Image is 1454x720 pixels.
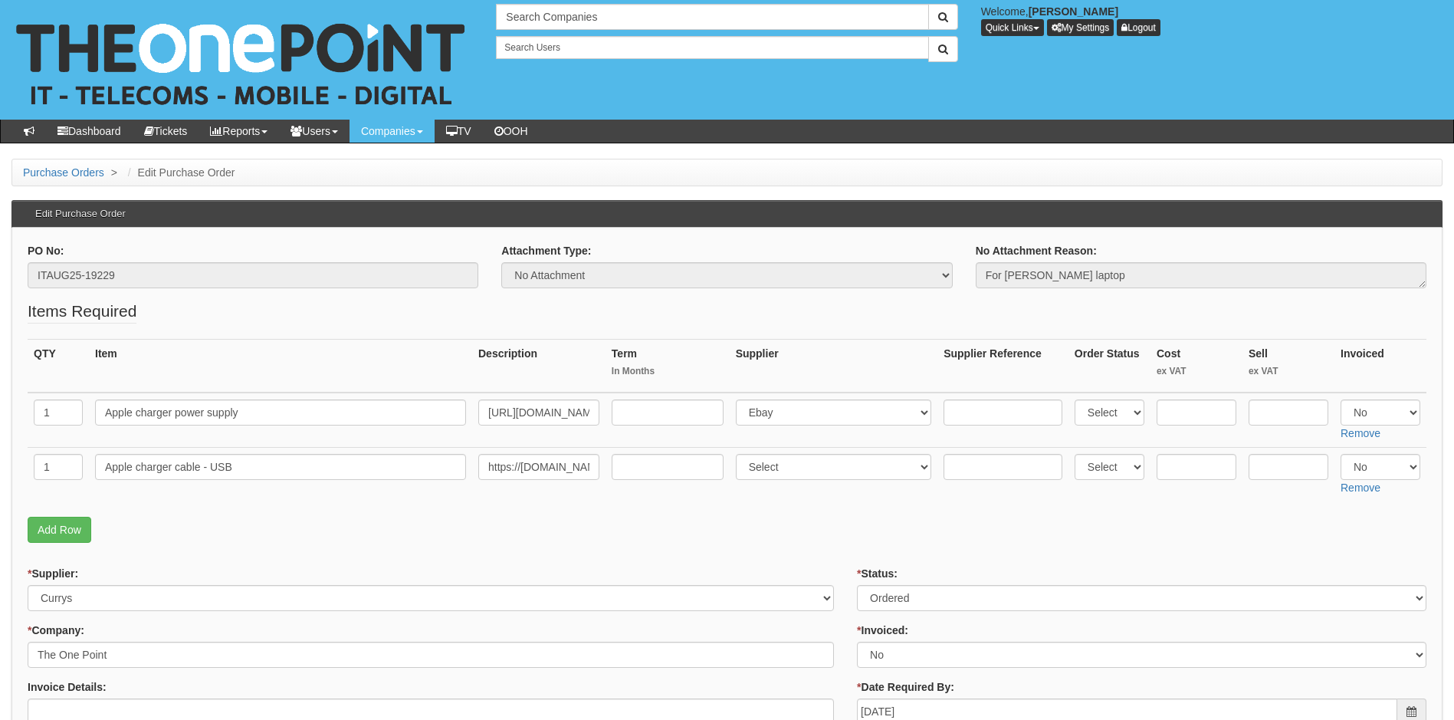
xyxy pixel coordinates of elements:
b: [PERSON_NAME] [1029,5,1118,18]
th: Item [89,340,472,393]
th: Cost [1150,340,1242,393]
a: OOH [483,120,540,143]
input: Search Companies [496,4,928,30]
textarea: For [PERSON_NAME] laptop [976,262,1426,288]
th: Description [472,340,606,393]
th: Supplier [730,340,938,393]
input: Search Users [496,36,928,59]
a: Tickets [133,120,199,143]
div: Welcome, [970,4,1454,36]
a: Remove [1341,427,1380,439]
a: Logout [1117,19,1160,36]
a: Companies [350,120,435,143]
a: My Settings [1047,19,1114,36]
a: Remove [1341,482,1380,494]
th: QTY [28,340,89,393]
label: Attachment Type: [501,243,591,258]
small: ex VAT [1249,365,1328,378]
label: Invoiced: [857,623,908,638]
th: Order Status [1068,340,1150,393]
a: Purchase Orders [23,166,104,179]
li: Edit Purchase Order [124,165,235,180]
label: Invoice Details: [28,679,107,695]
label: Status: [857,566,898,581]
a: Reports [199,120,279,143]
label: PO No: [28,243,64,258]
legend: Items Required [28,300,136,324]
a: TV [435,120,483,143]
small: In Months [612,365,724,378]
label: Date Required By: [857,679,954,695]
h3: Edit Purchase Order [28,201,133,227]
small: ex VAT [1157,365,1236,378]
label: No Attachment Reason: [976,243,1097,258]
th: Supplier Reference [937,340,1068,393]
th: Sell [1242,340,1334,393]
a: Add Row [28,517,91,543]
span: > [107,166,121,179]
a: Users [279,120,350,143]
a: Dashboard [46,120,133,143]
th: Term [606,340,730,393]
th: Invoiced [1334,340,1426,393]
label: Supplier: [28,566,78,581]
button: Quick Links [981,19,1044,36]
label: Company: [28,623,84,638]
